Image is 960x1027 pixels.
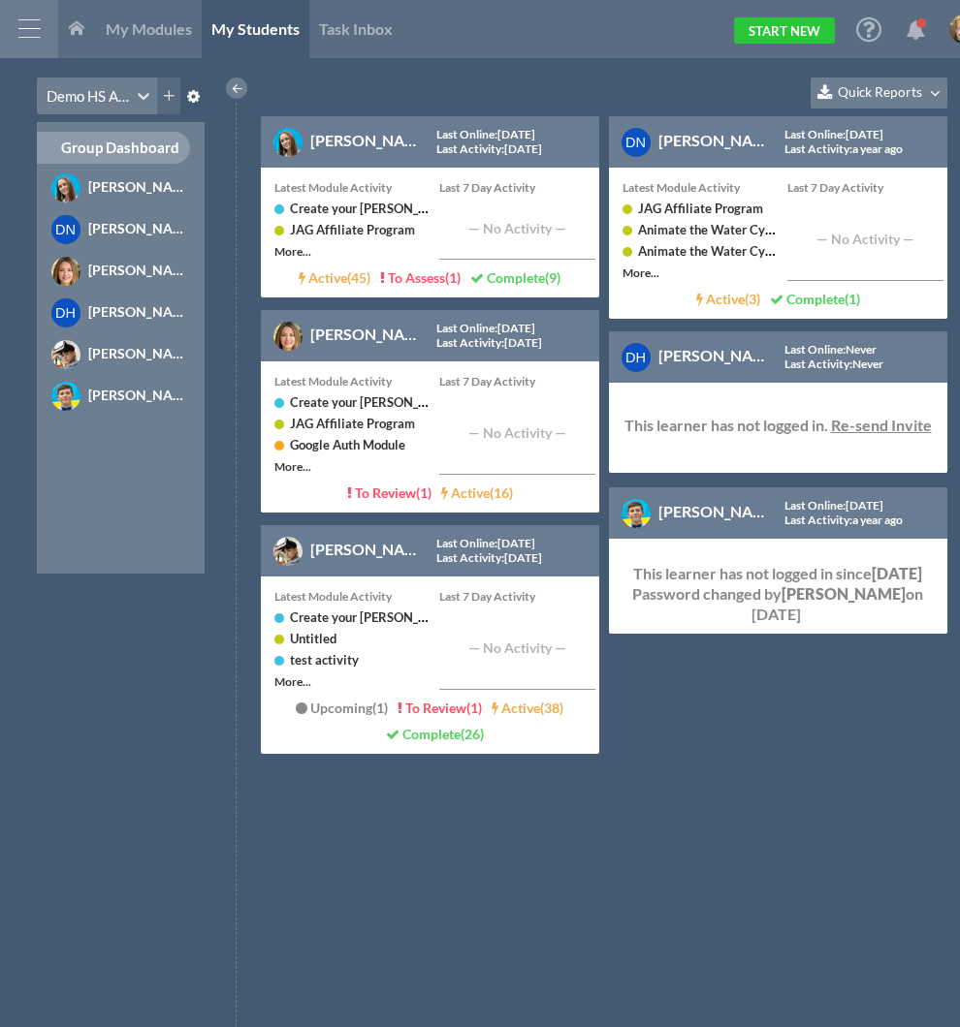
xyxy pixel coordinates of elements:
[784,343,884,357] div: : Never
[296,700,388,716] a: Upcoming(1)
[784,513,849,527] span: Last Activity
[55,222,76,237] span: DN
[784,342,843,357] span: Last Online
[632,584,923,623] span: Password changed by on [DATE]
[211,19,300,38] span: My Students
[37,171,206,203] a: [PERSON_NAME]
[638,242,782,259] a: Animate the Water Cycle
[273,537,303,566] img: image
[37,213,206,245] a: DN[PERSON_NAME]
[638,221,782,237] a: Animate the Water Cycle
[55,305,76,321] span: DH
[290,608,485,625] a: Create your [PERSON_NAME] Talk
[784,141,849,156] span: Last Activity
[623,177,779,198] div: Latest Module Activity
[436,537,543,550] div: : [DATE]
[436,142,542,156] div: : [DATE]
[273,128,303,157] img: image
[290,437,405,452] a: Google Auth Module
[436,321,495,335] span: Last Online
[310,131,432,149] a: [PERSON_NAME]
[310,540,432,558] a: [PERSON_NAME]
[88,176,190,197] div: [PERSON_NAME]
[290,200,485,216] a: Create your [PERSON_NAME] Talk
[274,371,431,391] div: Latest Module Activity
[88,343,190,363] div: [PERSON_NAME]
[47,86,135,107] div: Demo HS Advisory
[439,371,595,391] div: Last 7 Day Activity
[37,338,206,370] a: [PERSON_NAME]
[784,358,883,371] div: : Never
[784,499,891,513] div: : [DATE]
[439,198,595,260] div: — No Activity —
[492,700,563,716] a: Active(38)
[380,269,461,286] a: To Assess(1)
[37,296,206,328] a: DH[PERSON_NAME]
[622,499,651,528] img: image
[51,340,80,369] img: image
[274,244,311,259] a: More...
[319,19,393,38] span: Task Inbox
[310,325,482,343] a: [PERSON_NAME] Noved
[784,513,903,527] div: : a year ago
[784,127,843,141] span: Last Online
[439,586,595,607] div: Last 7 Day Activity
[770,291,860,307] a: Complete(1)
[398,700,482,716] a: To Review(1)
[436,127,495,141] span: Last Online
[436,128,543,141] div: : [DATE]
[51,173,80,202] img: image
[784,498,843,513] span: Last Online
[872,564,922,582] b: [DATE]
[633,564,922,582] span: This learner has not logged in since
[436,551,542,565] div: : [DATE]
[37,132,206,164] a: Group Dashboard
[436,336,542,350] div: : [DATE]
[37,255,206,287] a: [PERSON_NAME] Noved
[299,269,370,286] a: Active(45)
[290,652,359,668] a: test activity
[784,357,849,371] span: Last Activity
[37,380,206,412] a: [PERSON_NAME]
[436,322,543,335] div: : [DATE]
[436,550,501,565] span: Last Activity
[88,260,190,280] div: [PERSON_NAME] Noved
[436,141,501,156] span: Last Activity
[347,484,432,501] a: To Review(1)
[441,484,513,501] a: Active(16)
[784,128,891,141] div: : [DATE]
[625,350,646,365] span: DH
[831,416,932,434] a: Re-send Invite
[88,218,190,238] div: [PERSON_NAME]
[290,393,485,410] a: Create your [PERSON_NAME] Talk
[386,726,484,742] a: Complete(26)
[51,257,80,286] img: image
[273,322,303,351] img: image
[439,391,595,475] div: — No Activity —
[436,335,501,350] span: Last Activity
[625,135,646,150] span: DN
[439,177,595,198] div: Last 7 Day Activity
[638,201,763,216] a: JAG Affiliate Program
[436,536,495,550] span: Last Online
[658,502,781,520] a: [PERSON_NAME]
[811,78,947,109] button: Quick Reports
[658,131,781,149] a: [PERSON_NAME]
[787,177,944,198] div: Last 7 Day Activity
[290,222,415,237] a: JAG Affiliate Program
[696,291,760,307] a: Active(3)
[787,198,944,281] div: — No Activity —
[782,584,906,603] b: [PERSON_NAME]
[88,385,190,405] div: [PERSON_NAME]
[838,84,922,101] span: Quick Reports
[37,132,191,164] div: Group Dashboard
[658,346,781,364] a: [PERSON_NAME]
[274,459,311,474] a: More...
[290,631,336,646] a: Untitled
[274,674,311,689] a: More...
[88,301,190,322] div: [PERSON_NAME]
[439,607,595,690] div: — No Activity —
[623,265,659,280] a: More...
[623,392,934,435] div: This learner has not logged in.
[784,142,903,156] div: : a year ago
